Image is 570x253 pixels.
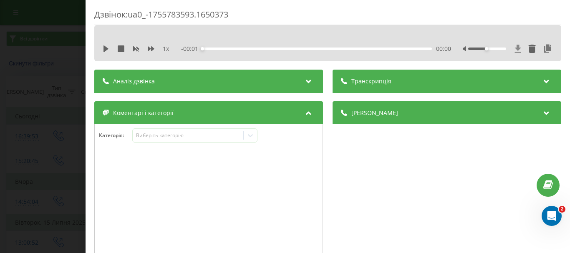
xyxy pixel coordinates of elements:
[136,132,240,139] div: Виберіть категорію
[351,109,398,117] span: [PERSON_NAME]
[201,47,204,50] div: Accessibility label
[351,77,391,85] span: Транскрипція
[559,206,565,213] span: 2
[94,9,561,25] div: Дзвінок : ua0_-1755783593.1650373
[113,77,155,85] span: Аналіз дзвінка
[113,109,174,117] span: Коментарі і категорії
[542,206,562,226] iframe: Intercom live chat
[99,133,132,138] h4: Категорія :
[485,47,488,50] div: Accessibility label
[163,45,169,53] span: 1 x
[436,45,451,53] span: 00:00
[181,45,202,53] span: - 00:01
